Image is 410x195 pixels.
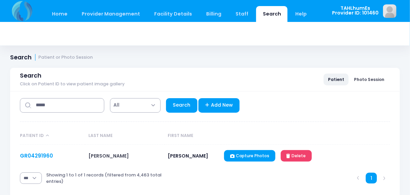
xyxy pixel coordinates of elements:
span: All [110,98,161,113]
a: Delete [281,150,312,162]
span: [PERSON_NAME] [88,152,129,159]
h1: Search [10,54,93,61]
a: Staff [229,6,255,22]
a: Help [289,6,313,22]
a: Photo Session [350,74,389,85]
a: Facility Details [148,6,199,22]
a: 1 [366,173,377,184]
a: Add New [198,98,240,113]
span: Click on Patient ID to view patient image gallery [20,82,125,87]
a: Search [256,6,288,22]
span: [PERSON_NAME] [168,152,209,159]
a: Billing [200,6,228,22]
a: Capture Photos [224,150,275,162]
a: GR04291960 [20,152,53,159]
span: All [114,102,120,109]
th: First Name: activate to sort column ascending [165,127,221,145]
div: Showing 1 to 1 of 1 records (filtered from 4,463 total entries) [46,167,171,189]
a: Provider Management [75,6,146,22]
span: Search [20,72,42,79]
span: TAHLhumEs Provider ID: 101460 [332,6,379,16]
small: Patient or Photo Session [39,55,93,60]
a: Patient [324,74,349,85]
img: image [383,4,397,18]
th: Patient ID: activate to sort column descending [20,127,85,145]
a: Home [45,6,74,22]
a: Search [166,98,197,113]
th: Last Name: activate to sort column ascending [85,127,165,145]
